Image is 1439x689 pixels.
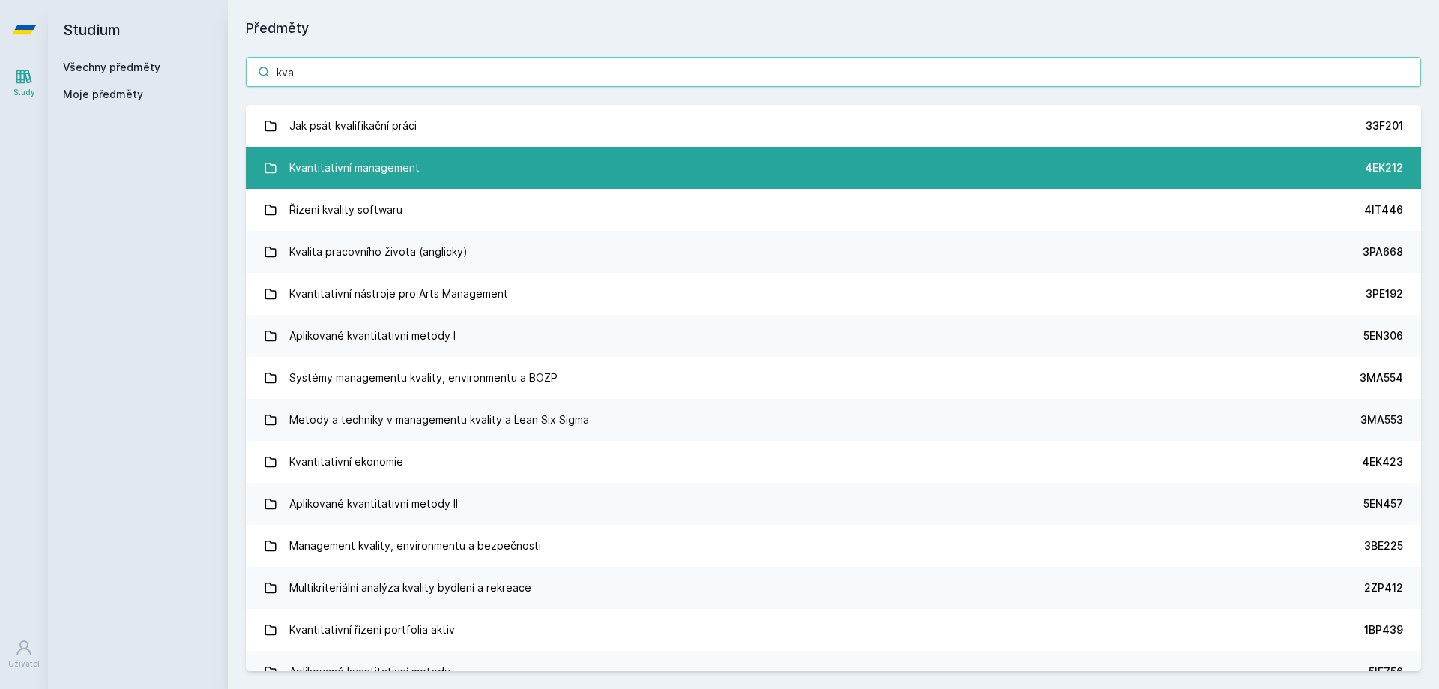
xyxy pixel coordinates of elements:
div: Uživatel [8,658,40,670]
div: Kvantitativní management [289,153,420,183]
div: Kvantitativní ekonomie [289,447,403,477]
a: Jak psát kvalifikační práci 33F201 [246,105,1421,147]
a: Multikriteriální analýza kvality bydlení a rekreace 2ZP412 [246,567,1421,609]
div: 5EN306 [1363,328,1403,343]
div: 4EK423 [1362,454,1403,469]
a: Study [3,60,45,106]
a: Aplikované kvantitativní metody I 5EN306 [246,315,1421,357]
div: Metody a techniky v managementu kvality a Lean Six Sigma [289,405,589,435]
div: 3MA553 [1360,412,1403,427]
div: Kvantitativní nástroje pro Arts Management [289,279,508,309]
div: 1BP439 [1364,622,1403,637]
div: Aplikované kvantitativní metody [289,657,450,687]
div: Aplikované kvantitativní metody II [289,489,458,519]
a: Kvalita pracovního života (anglicky) 3PA668 [246,231,1421,273]
div: Study [13,87,35,98]
div: 3MA554 [1360,370,1403,385]
a: Metody a techniky v managementu kvality a Lean Six Sigma 3MA553 [246,399,1421,441]
div: Jak psát kvalifikační práci [289,111,417,141]
div: Kvalita pracovního života (anglicky) [289,237,468,267]
div: 5IE756 [1369,664,1403,679]
a: Kvantitativní nástroje pro Arts Management 3PE192 [246,273,1421,315]
a: Kvantitativní ekonomie 4EK423 [246,441,1421,483]
span: Moje předměty [63,87,143,102]
div: 3BE225 [1364,538,1403,553]
div: 2ZP412 [1364,580,1403,595]
div: 5EN457 [1363,496,1403,511]
div: 3PE192 [1366,286,1403,301]
div: Kvantitativní řízení portfolia aktiv [289,615,455,645]
a: Všechny předměty [63,61,160,73]
div: Řízení kvality softwaru [289,195,402,225]
a: Management kvality, environmentu a bezpečnosti 3BE225 [246,525,1421,567]
div: Multikriteriální analýza kvality bydlení a rekreace [289,573,531,603]
a: Řízení kvality softwaru 4IT446 [246,189,1421,231]
a: Systémy managementu kvality, environmentu a BOZP 3MA554 [246,357,1421,399]
a: Aplikované kvantitativní metody II 5EN457 [246,483,1421,525]
a: Uživatel [3,631,45,677]
a: Kvantitativní management 4EK212 [246,147,1421,189]
div: Systémy managementu kvality, environmentu a BOZP [289,363,558,393]
div: 3PA668 [1363,244,1403,259]
a: Kvantitativní řízení portfolia aktiv 1BP439 [246,609,1421,651]
h1: Předměty [246,18,1421,39]
div: 4IT446 [1364,202,1403,217]
div: Aplikované kvantitativní metody I [289,321,456,351]
input: Název nebo ident předmětu… [246,57,1421,87]
div: 33F201 [1366,118,1403,133]
div: 4EK212 [1365,160,1403,175]
div: Management kvality, environmentu a bezpečnosti [289,531,541,561]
